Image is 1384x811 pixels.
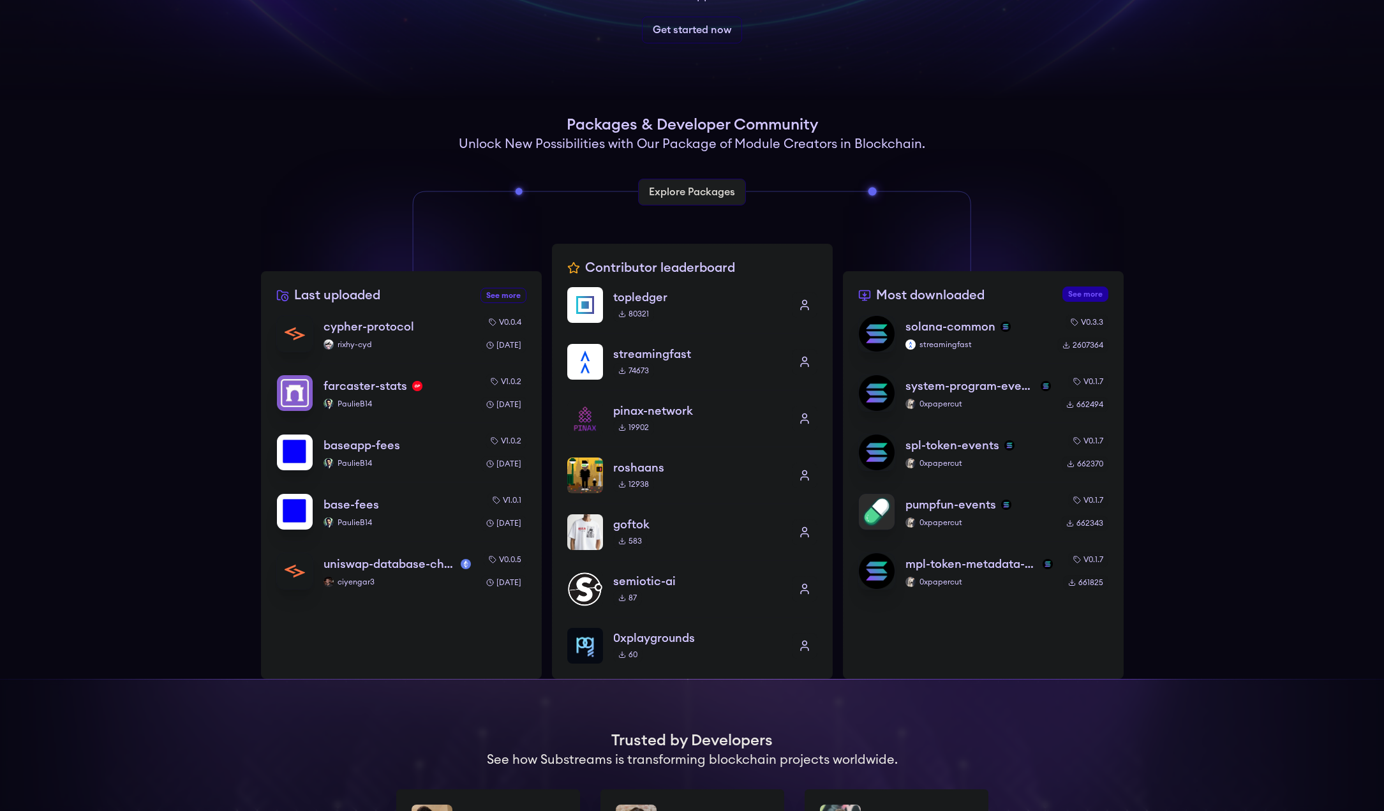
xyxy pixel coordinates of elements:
[905,318,995,336] p: solana-common
[486,433,526,449] div: v1.0.2
[324,517,471,528] p: PaulieB14
[324,339,471,350] p: rixhy-cyd
[613,572,782,590] p: semiotic-ai
[481,575,526,590] div: [DATE]
[567,514,603,550] img: goftok
[324,517,334,528] img: PaulieB14
[567,390,817,447] a: pinax-networkpinax-network19902
[567,401,603,436] img: pinax-network
[611,731,773,751] h1: Trusted by Developers
[905,339,1047,350] p: streamingfast
[1068,552,1108,567] div: v0.1.7
[638,179,746,205] a: Explore Packages
[858,363,1108,422] a: system-program-eventssystem-program-eventssolana0xpapercut0xpapercutv0.1.7662494
[567,287,603,323] img: topledger
[858,422,1108,482] a: spl-token-eventsspl-token-eventssolana0xpapercut0xpapercutv0.1.7662370
[324,377,407,395] p: farcaster-stats
[276,315,526,363] a: cypher-protocolcypher-protocolrixhy-cydrixhy-cydv0.0.4[DATE]
[277,435,313,470] img: baseapp-fees
[1061,516,1108,531] div: 662343
[277,494,313,530] img: base-fees
[1062,456,1108,472] div: 662370
[613,533,647,549] div: 583
[613,459,782,477] p: roshaans
[324,399,334,409] img: PaulieB14
[324,555,456,573] p: uniswap-database-changes-mainnet
[412,381,422,391] img: optimism
[642,17,742,43] a: Get started now
[459,135,925,153] h2: Unlock New Possibilities with Our Package of Module Creators in Blockchain.
[481,397,526,412] div: [DATE]
[613,477,654,492] div: 12938
[1057,338,1108,353] div: 2607364
[324,577,471,587] p: ciyengar3
[276,363,526,422] a: farcaster-statsfarcaster-statsoptimismPaulieB14PaulieB14v1.0.2[DATE]
[1041,381,1051,391] img: solana
[1061,397,1108,412] div: 662494
[486,374,526,389] div: v1.0.2
[276,541,526,590] a: uniswap-database-changes-mainnetuniswap-database-changes-mainnetmainnetciyengar3ciyengar3v0.0.5[D...
[567,617,817,664] a: 0xplaygrounds0xplaygrounds60
[276,422,526,482] a: baseapp-feesbaseapp-feesPaulieB14PaulieB14v1.0.2[DATE]
[481,456,526,472] div: [DATE]
[905,517,916,528] img: 0xpapercut
[613,345,782,363] p: streamingfast
[1068,433,1108,449] div: v0.1.7
[277,375,313,411] img: farcaster-stats
[1043,559,1053,569] img: solana
[859,435,895,470] img: spl-token-events
[905,577,916,587] img: 0xpapercut
[859,494,895,530] img: pumpfun-events
[905,496,996,514] p: pumpfun-events
[859,553,895,589] img: mpl-token-metadata-events
[324,458,471,468] p: PaulieB14
[487,493,526,508] div: v1.0.1
[481,338,526,353] div: [DATE]
[1062,286,1108,302] a: See more most downloaded packages
[1004,440,1015,450] img: solana
[1068,374,1108,389] div: v0.1.7
[567,447,817,503] a: roshaansroshaans12938
[277,553,313,589] img: uniswap-database-changes-mainnet
[905,577,1053,587] p: 0xpapercut
[613,647,643,662] div: 60
[905,458,916,468] img: 0xpapercut
[858,482,1108,541] a: pumpfun-eventspumpfun-eventssolana0xpapercut0xpapercutv0.1.7662343
[1066,315,1108,330] div: v0.3.3
[461,559,471,569] img: mainnet
[905,377,1036,395] p: system-program-events
[276,482,526,541] a: base-feesbase-feesPaulieB14PaulieB14v1.0.1[DATE]
[1001,322,1011,332] img: solana
[613,629,782,647] p: 0xplaygrounds
[613,590,642,606] div: 87
[277,316,313,352] img: cypher-protocol
[324,436,400,454] p: baseapp-fees
[1001,500,1011,510] img: solana
[613,516,782,533] p: goftok
[905,399,1051,409] p: 0xpapercut
[613,288,782,306] p: topledger
[567,628,603,664] img: 0xplaygrounds
[858,315,1108,363] a: solana-commonsolana-commonsolanastreamingfaststreamingfastv0.3.32607364
[567,344,603,380] img: streamingfast
[905,458,1052,468] p: 0xpapercut
[859,316,895,352] img: solana-common
[613,363,654,378] div: 74673
[567,333,817,390] a: streamingfaststreamingfast74673
[567,503,817,560] a: goftokgoftok583
[905,399,916,409] img: 0xpapercut
[480,288,526,303] a: See more recently uploaded packages
[858,541,1108,590] a: mpl-token-metadata-eventsmpl-token-metadata-eventssolana0xpapercut0xpapercutv0.1.7661825
[1068,493,1108,508] div: v0.1.7
[487,751,898,769] h2: See how Substreams is transforming blockchain projects worldwide.
[613,420,654,435] div: 19902
[324,399,471,409] p: PaulieB14
[613,306,654,322] div: 80321
[905,555,1038,573] p: mpl-token-metadata-events
[324,318,414,336] p: cypher-protocol
[324,458,334,468] img: PaulieB14
[324,339,334,350] img: rixhy-cyd
[484,552,526,567] div: v0.0.5
[324,577,334,587] img: ciyengar3
[905,339,916,350] img: streamingfast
